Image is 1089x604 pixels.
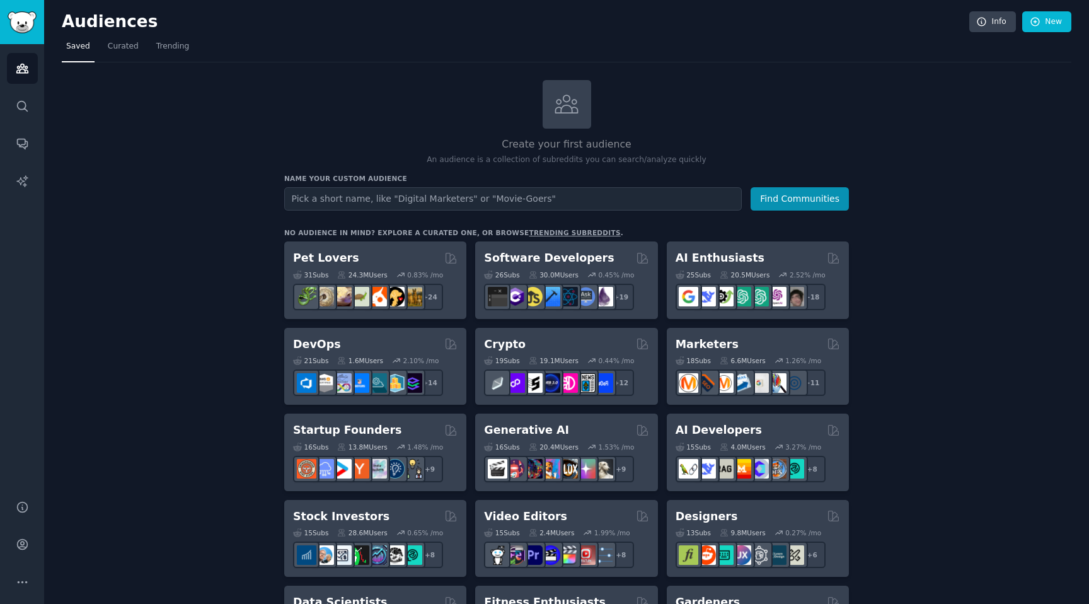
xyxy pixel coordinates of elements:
span: Curated [108,41,139,52]
img: DreamBooth [594,459,613,479]
img: DeepSeek [696,287,716,306]
div: 0.45 % /mo [599,270,635,279]
img: platformengineering [367,373,387,393]
div: 31 Sub s [293,270,328,279]
img: SaaS [314,459,334,479]
img: aivideo [488,459,507,479]
img: defi_ [594,373,613,393]
div: 20.4M Users [529,443,579,451]
div: 13 Sub s [676,528,711,537]
h2: Designers [676,509,738,525]
div: 30.0M Users [529,270,579,279]
span: Trending [156,41,189,52]
img: dogbreed [403,287,422,306]
div: + 14 [417,369,443,396]
img: ycombinator [350,459,369,479]
img: StocksAndTrading [367,545,387,565]
img: Youtubevideo [576,545,596,565]
img: leopardgeckos [332,287,352,306]
img: AItoolsCatalog [714,287,734,306]
div: 9.8M Users [720,528,766,537]
div: 13.8M Users [337,443,387,451]
h2: AI Developers [676,422,762,438]
div: + 9 [417,456,443,482]
img: UI_Design [714,545,734,565]
img: PlatformEngineers [403,373,422,393]
img: sdforall [541,459,560,479]
h2: Video Editors [484,509,567,525]
div: + 19 [608,284,634,310]
div: 4.0M Users [720,443,766,451]
img: Emailmarketing [732,373,751,393]
div: + 8 [608,542,634,568]
img: cockatiel [367,287,387,306]
img: DevOpsLinks [350,373,369,393]
a: Saved [62,37,95,62]
img: bigseo [696,373,716,393]
h2: Create your first audience [284,137,849,153]
img: ethfinance [488,373,507,393]
div: 0.65 % /mo [407,528,443,537]
div: 18 Sub s [676,356,711,365]
div: + 18 [799,284,826,310]
div: No audience in mind? Explore a curated one, or browse . [284,228,623,237]
img: ArtificalIntelligence [785,287,804,306]
div: 1.26 % /mo [785,356,821,365]
img: Forex [332,545,352,565]
div: + 24 [417,284,443,310]
div: 1.99 % /mo [594,528,630,537]
div: 16 Sub s [293,443,328,451]
img: ethstaker [523,373,543,393]
div: 2.10 % /mo [403,356,439,365]
div: + 8 [799,456,826,482]
img: AskMarketing [714,373,734,393]
input: Pick a short name, like "Digital Marketers" or "Movie-Goers" [284,187,742,211]
img: csharp [505,287,525,306]
img: MistralAI [732,459,751,479]
div: 26 Sub s [484,270,519,279]
img: FluxAI [558,459,578,479]
img: EntrepreneurRideAlong [297,459,316,479]
img: CryptoNews [576,373,596,393]
img: iOSProgramming [541,287,560,306]
div: 1.6M Users [337,356,383,365]
div: 0.44 % /mo [599,356,635,365]
div: + 9 [608,456,634,482]
img: learnjavascript [523,287,543,306]
img: dalle2 [505,459,525,479]
div: 1.53 % /mo [599,443,635,451]
h2: Startup Founders [293,422,401,438]
div: 25 Sub s [676,270,711,279]
img: defiblockchain [558,373,578,393]
img: OnlineMarketing [785,373,804,393]
img: editors [505,545,525,565]
img: growmybusiness [403,459,422,479]
div: 28.6M Users [337,528,387,537]
div: 3.27 % /mo [785,443,821,451]
img: postproduction [594,545,613,565]
a: trending subreddits [529,229,620,236]
img: web3 [541,373,560,393]
div: 19 Sub s [484,356,519,365]
img: starryai [576,459,596,479]
img: Entrepreneurship [385,459,405,479]
img: swingtrading [385,545,405,565]
img: turtle [350,287,369,306]
img: PetAdvice [385,287,405,306]
a: Info [969,11,1016,33]
img: azuredevops [297,373,316,393]
div: 19.1M Users [529,356,579,365]
img: OpenSourceAI [749,459,769,479]
h2: Generative AI [484,422,569,438]
h2: Pet Lovers [293,250,359,266]
div: 6.6M Users [720,356,766,365]
a: Trending [152,37,193,62]
img: VideoEditors [541,545,560,565]
h2: Software Developers [484,250,614,266]
div: 20.5M Users [720,270,769,279]
h2: Marketers [676,337,739,352]
div: 15 Sub s [484,528,519,537]
img: ValueInvesting [314,545,334,565]
img: UXDesign [732,545,751,565]
div: + 12 [608,369,634,396]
